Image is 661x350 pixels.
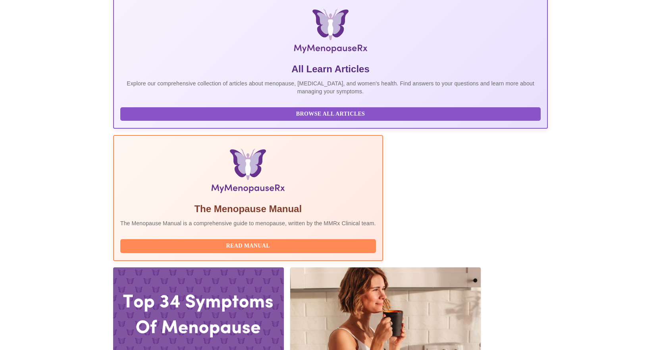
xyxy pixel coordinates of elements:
[128,241,368,251] span: Read Manual
[120,219,376,227] p: The Menopause Manual is a comprehensive guide to menopause, written by the MMRx Clinical team.
[120,239,376,253] button: Read Manual
[161,149,335,196] img: Menopause Manual
[120,110,543,117] a: Browse All Articles
[120,242,378,249] a: Read Manual
[120,63,541,75] h5: All Learn Articles
[185,9,475,56] img: MyMenopauseRx Logo
[120,79,541,95] p: Explore our comprehensive collection of articles about menopause, [MEDICAL_DATA], and women's hea...
[120,107,541,121] button: Browse All Articles
[128,109,533,119] span: Browse All Articles
[120,203,376,215] h5: The Menopause Manual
